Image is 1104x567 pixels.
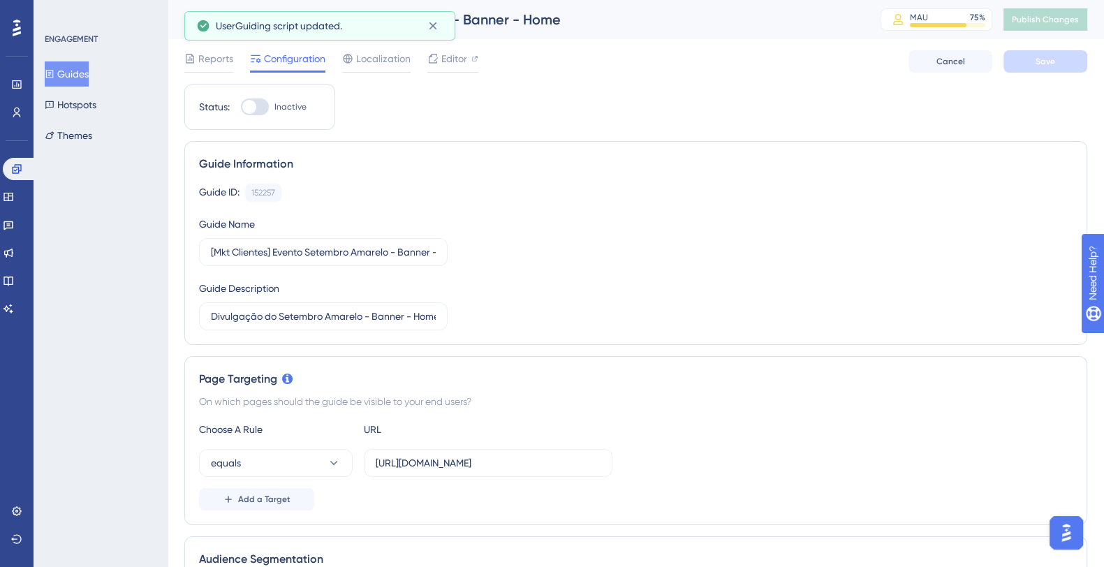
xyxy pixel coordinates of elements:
[199,449,353,477] button: equals
[199,371,1073,388] div: Page Targeting
[211,244,436,260] input: Type your Guide’s Name here
[356,50,411,67] span: Localization
[199,488,314,510] button: Add a Target
[216,17,342,34] span: UserGuiding script updated.
[238,494,290,505] span: Add a Target
[364,421,517,438] div: URL
[211,309,436,324] input: Type your Guide’s Description here
[251,187,275,198] div: 152257
[199,184,240,202] div: Guide ID:
[199,98,230,115] div: Status:
[199,393,1073,410] div: On which pages should the guide be visible to your end users?
[199,216,255,233] div: Guide Name
[45,123,92,148] button: Themes
[199,156,1073,172] div: Guide Information
[1012,14,1079,25] span: Publish Changes
[199,421,353,438] div: Choose A Rule
[910,12,928,23] div: MAU
[1045,512,1087,554] iframe: UserGuiding AI Assistant Launcher
[441,50,467,67] span: Editor
[264,50,325,67] span: Configuration
[33,3,87,20] span: Need Help?
[45,61,89,87] button: Guides
[211,455,241,471] span: equals
[199,280,279,297] div: Guide Description
[908,50,992,73] button: Cancel
[1036,56,1055,67] span: Save
[45,92,96,117] button: Hotspots
[936,56,965,67] span: Cancel
[1003,8,1087,31] button: Publish Changes
[1003,50,1087,73] button: Save
[45,34,98,45] div: ENGAGEMENT
[970,12,985,23] div: 75 %
[198,50,233,67] span: Reports
[184,10,846,29] div: [Mkt Clientes] Evento Setembro Amarelo - Banner - Home
[376,455,601,471] input: yourwebsite.com/path
[274,101,307,112] span: Inactive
